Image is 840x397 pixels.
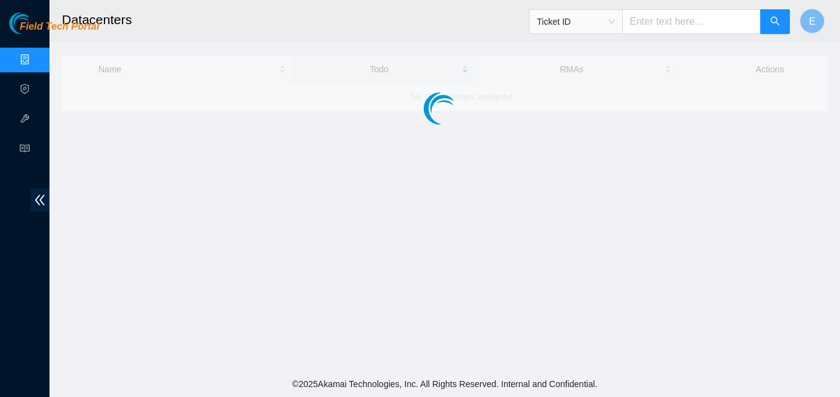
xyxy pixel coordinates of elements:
[622,9,761,34] input: Enter text here...
[20,21,99,33] span: Field Tech Portal
[30,189,49,211] span: double-left
[760,9,790,34] button: search
[49,371,840,397] footer: © 2025 Akamai Technologies, Inc. All Rights Reserved. Internal and Confidential.
[770,16,780,28] span: search
[809,14,816,29] span: E
[20,138,30,163] span: read
[800,9,825,33] button: E
[9,12,62,34] img: Akamai Technologies
[9,22,99,38] a: Akamai TechnologiesField Tech Portal
[537,12,615,31] span: Ticket ID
